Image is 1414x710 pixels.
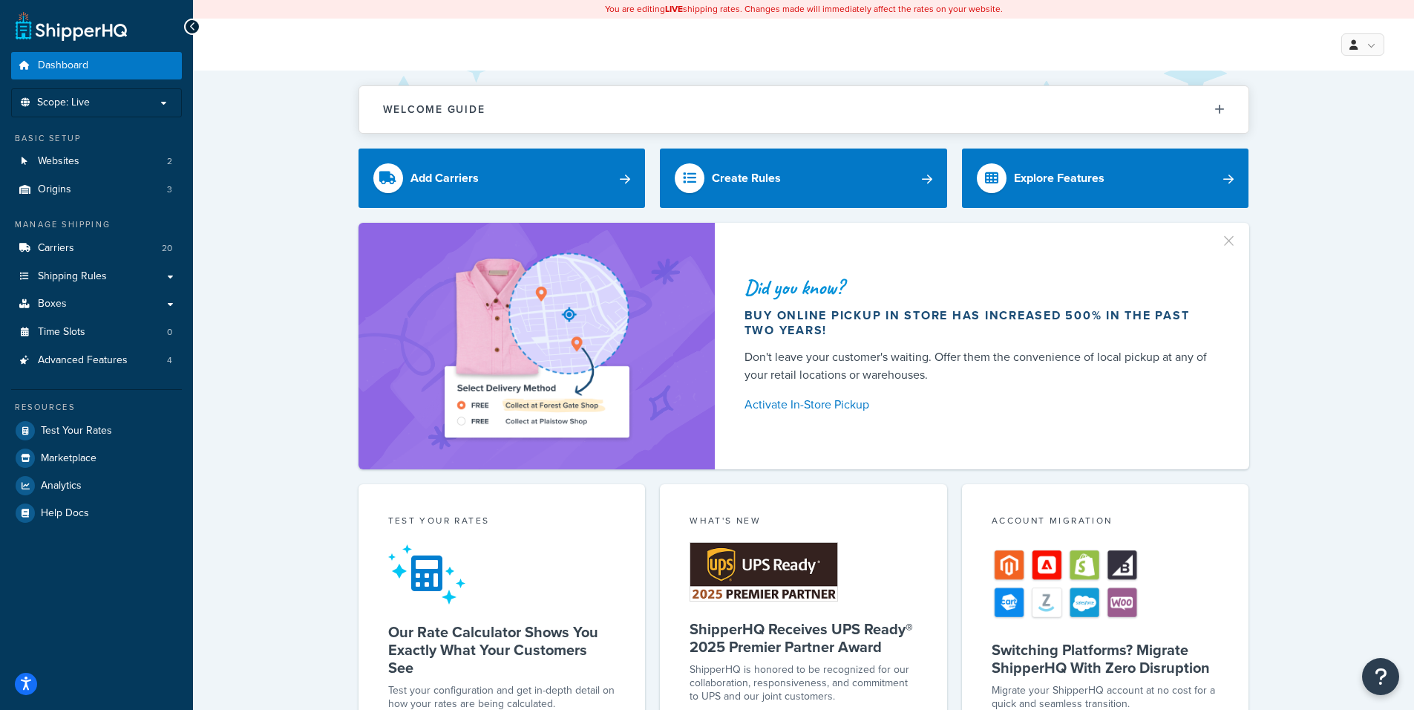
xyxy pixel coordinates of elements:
li: Websites [11,148,182,175]
a: Carriers20 [11,235,182,262]
a: Add Carriers [359,149,646,208]
a: Test Your Rates [11,417,182,444]
a: Time Slots0 [11,319,182,346]
div: Did you know? [744,277,1214,298]
span: Scope: Live [37,97,90,109]
span: Shipping Rules [38,270,107,283]
li: Time Slots [11,319,182,346]
span: Carriers [38,242,74,255]
li: Origins [11,176,182,203]
span: Origins [38,183,71,196]
h2: Welcome Guide [383,104,485,115]
div: Resources [11,401,182,414]
div: What's New [690,514,917,531]
p: ShipperHQ is honored to be recognized for our collaboration, responsiveness, and commitment to UP... [690,663,917,703]
div: Add Carriers [410,168,479,189]
a: Marketplace [11,445,182,472]
img: ad-shirt-map-b0359fc47e01cab431d101c4b569394f6a03f54285957d908178d52f29eb9668.png [402,245,671,447]
li: Carriers [11,235,182,262]
a: Advanced Features4 [11,347,182,374]
a: Boxes [11,290,182,318]
h5: Our Rate Calculator Shows You Exactly What Your Customers See [388,623,616,677]
span: Help Docs [41,507,89,520]
div: Account Migration [992,514,1220,531]
div: Don't leave your customer's waiting. Offer them the convenience of local pickup at any of your re... [744,348,1214,384]
span: 2 [167,155,172,168]
a: Websites2 [11,148,182,175]
b: LIVE [665,2,683,16]
a: Origins3 [11,176,182,203]
a: Dashboard [11,52,182,79]
div: Basic Setup [11,132,182,145]
h5: ShipperHQ Receives UPS Ready® 2025 Premier Partner Award [690,620,917,656]
a: Activate In-Store Pickup [744,394,1214,415]
span: Time Slots [38,326,85,339]
span: Marketplace [41,452,96,465]
span: 0 [167,326,172,339]
div: Explore Features [1014,168,1104,189]
span: Test Your Rates [41,425,112,437]
a: Create Rules [660,149,947,208]
a: Shipping Rules [11,263,182,290]
button: Welcome Guide [359,86,1248,133]
h5: Switching Platforms? Migrate ShipperHQ With Zero Disruption [992,641,1220,677]
div: Buy online pickup in store has increased 500% in the past two years! [744,308,1214,338]
div: Manage Shipping [11,218,182,231]
a: Help Docs [11,500,182,527]
a: Analytics [11,472,182,499]
span: 4 [167,354,172,367]
button: Open Resource Center [1362,658,1399,695]
div: Test your rates [388,514,616,531]
span: 20 [162,242,172,255]
span: Boxes [38,298,67,310]
span: 3 [167,183,172,196]
span: Advanced Features [38,354,128,367]
div: Create Rules [712,168,781,189]
span: Websites [38,155,79,168]
span: Analytics [41,480,82,492]
span: Dashboard [38,59,88,72]
li: Advanced Features [11,347,182,374]
a: Explore Features [962,149,1249,208]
